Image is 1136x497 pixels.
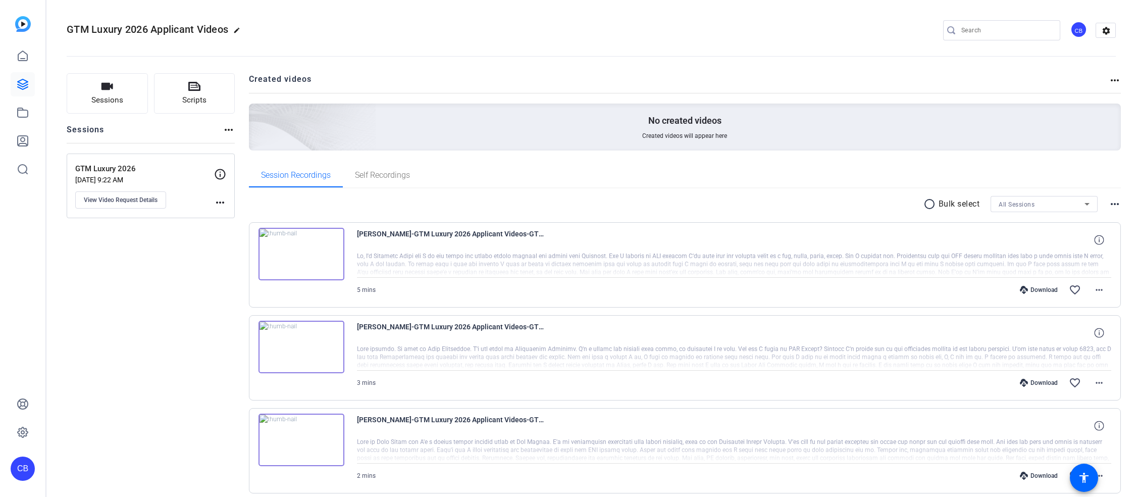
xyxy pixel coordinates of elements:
img: thumb-nail [259,414,344,466]
button: Sessions [67,73,148,114]
div: CB [11,457,35,481]
span: [PERSON_NAME]-GTM Luxury 2026 Applicant Videos-GTM Luxury 2026-1756956537257-webcam [357,414,544,438]
mat-icon: more_horiz [1109,74,1121,86]
div: Download [1015,286,1063,294]
mat-icon: edit [233,27,245,39]
mat-icon: settings [1096,23,1116,38]
p: GTM Luxury 2026 [75,163,214,175]
mat-icon: more_horiz [1093,470,1105,482]
mat-icon: more_horiz [1093,284,1105,296]
span: Self Recordings [355,171,410,179]
span: 5 mins [357,286,376,293]
mat-icon: more_horiz [1093,377,1105,389]
mat-icon: more_horiz [1109,198,1121,210]
p: Bulk select [939,198,980,210]
button: View Video Request Details [75,191,166,209]
span: GTM Luxury 2026 Applicant Videos [67,23,228,35]
mat-icon: accessibility [1078,472,1090,484]
div: Download [1015,379,1063,387]
img: blue-gradient.svg [15,16,31,32]
img: Creted videos background [136,4,377,223]
div: CB [1070,21,1087,38]
span: Sessions [91,94,123,106]
p: [DATE] 9:22 AM [75,176,214,184]
h2: Created videos [249,73,1109,93]
span: Session Recordings [261,171,331,179]
span: 2 mins [357,472,376,479]
span: 3 mins [357,379,376,386]
img: thumb-nail [259,321,344,373]
mat-icon: more_horiz [223,124,235,136]
button: Scripts [154,73,235,114]
span: Created videos will appear here [642,132,727,140]
input: Search [961,24,1052,36]
span: Scripts [182,94,206,106]
mat-icon: radio_button_unchecked [923,198,939,210]
mat-icon: favorite_border [1069,470,1081,482]
p: No created videos [648,115,721,127]
mat-icon: favorite_border [1069,377,1081,389]
span: View Video Request Details [84,196,158,204]
mat-icon: more_horiz [214,196,226,209]
span: [PERSON_NAME]-GTM Luxury 2026 Applicant Videos-GTM Luxury 2026-1756989938694-webcam [357,321,544,345]
h2: Sessions [67,124,105,143]
span: [PERSON_NAME]-GTM Luxury 2026 Applicant Videos-GTM Luxury 2026-1758230147659-webcam [357,228,544,252]
div: Download [1015,472,1063,480]
span: All Sessions [999,201,1035,208]
ngx-avatar: Catherine Brask [1070,21,1088,39]
img: thumb-nail [259,228,344,280]
mat-icon: favorite_border [1069,284,1081,296]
